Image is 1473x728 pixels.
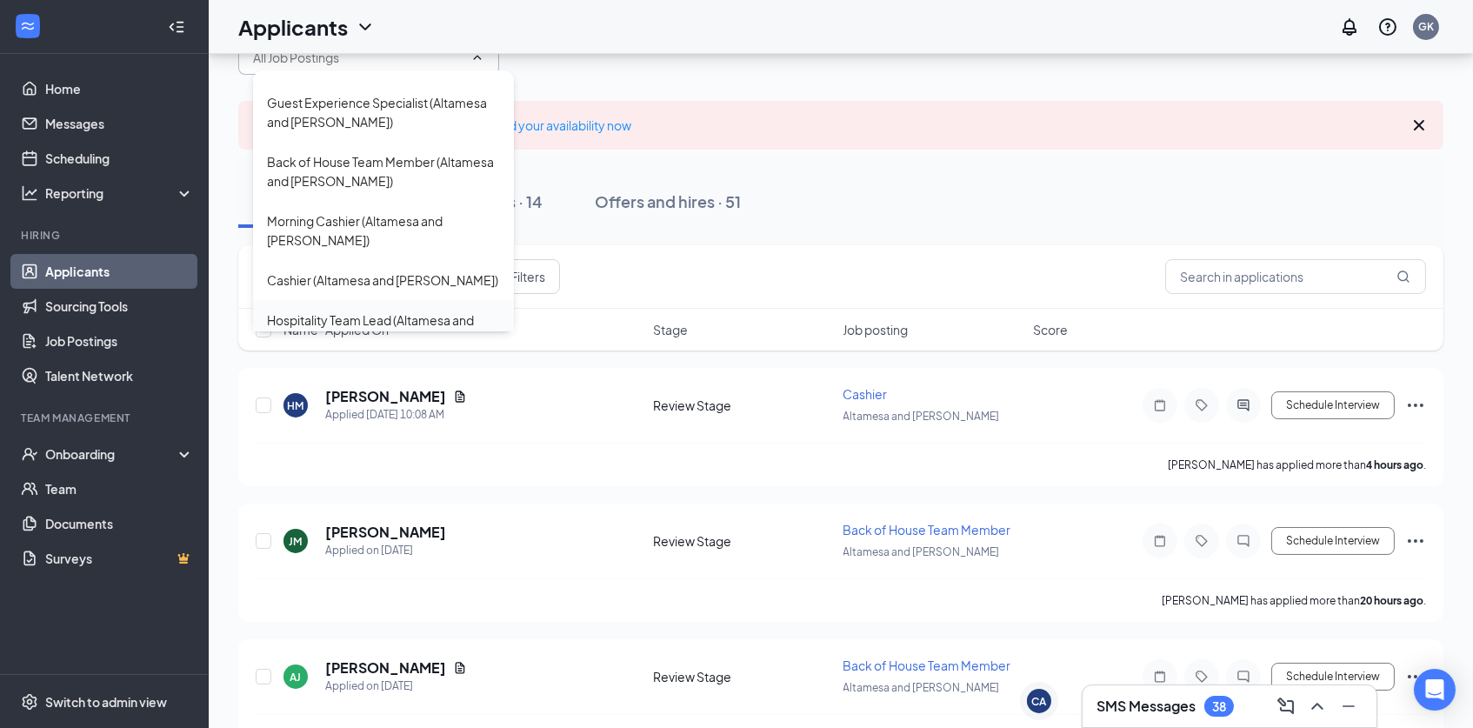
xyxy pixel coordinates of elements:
[1338,696,1359,717] svg: Minimize
[1191,534,1212,548] svg: Tag
[267,311,500,349] div: Hospitality Team Lead (Altamesa and [PERSON_NAME])
[1366,458,1423,471] b: 4 hours ago
[1414,669,1456,711] div: Open Intercom Messenger
[1303,692,1331,720] button: ChevronUp
[1276,696,1296,717] svg: ComposeMessage
[45,71,194,106] a: Home
[1271,527,1395,555] button: Schedule Interview
[1335,692,1363,720] button: Minimize
[290,670,302,685] div: AJ
[470,50,484,64] svg: ChevronUp
[843,386,888,402] span: Cashier
[1307,696,1328,717] svg: ChevronUp
[1409,115,1430,136] svg: Cross
[843,321,909,338] span: Job posting
[1212,699,1226,714] div: 38
[843,522,1011,538] span: Back of House Team Member
[1360,594,1423,607] b: 20 hours ago
[325,387,446,406] h5: [PERSON_NAME]
[45,289,194,324] a: Sourcing Tools
[267,270,498,290] div: Cashier (Altamesa and [PERSON_NAME])
[253,48,463,67] input: All Job Postings
[1339,17,1360,37] svg: Notifications
[45,106,194,141] a: Messages
[325,678,467,695] div: Applied on [DATE]
[595,190,741,212] div: Offers and hires · 51
[653,397,833,414] div: Review Stage
[21,228,190,243] div: Hiring
[1233,398,1254,412] svg: ActiveChat
[1096,697,1196,716] h3: SMS Messages
[843,545,1000,558] span: Altamesa and [PERSON_NAME]
[45,141,194,176] a: Scheduling
[267,152,500,190] div: Back of House Team Member (Altamesa and [PERSON_NAME])
[21,411,190,425] div: Team Management
[653,321,688,338] span: Stage
[1162,593,1426,608] p: [PERSON_NAME] has applied more than .
[21,184,38,202] svg: Analysis
[653,532,833,550] div: Review Stage
[843,681,1000,694] span: Altamesa and [PERSON_NAME]
[325,406,467,424] div: Applied [DATE] 10:08 AM
[45,254,194,289] a: Applicants
[45,541,194,576] a: SurveysCrown
[653,668,833,685] div: Review Stage
[168,18,185,36] svg: Collapse
[493,117,631,133] a: Add your availability now
[1405,531,1426,551] svg: Ellipses
[45,471,194,506] a: Team
[1405,666,1426,687] svg: Ellipses
[1168,458,1426,472] p: [PERSON_NAME] has applied more than .
[1032,694,1047,709] div: CA
[45,324,194,358] a: Job Postings
[843,410,1000,423] span: Altamesa and [PERSON_NAME]
[238,12,348,42] h1: Applicants
[1150,534,1170,548] svg: Note
[267,93,500,131] div: Guest Experience Specialist (Altamesa and [PERSON_NAME])
[45,693,167,711] div: Switch to admin view
[325,523,446,542] h5: [PERSON_NAME]
[471,259,560,294] button: Filter Filters
[45,445,179,463] div: Onboarding
[1150,670,1170,684] svg: Note
[1396,270,1410,284] svg: MagnifyingGlass
[1405,395,1426,416] svg: Ellipses
[1233,534,1254,548] svg: ChatInactive
[1418,19,1434,34] div: GK
[1191,398,1212,412] svg: Tag
[21,445,38,463] svg: UserCheck
[45,506,194,541] a: Documents
[453,661,467,675] svg: Document
[1233,670,1254,684] svg: ChatInactive
[355,17,376,37] svg: ChevronDown
[45,184,195,202] div: Reporting
[267,211,500,250] div: Morning Cashier (Altamesa and [PERSON_NAME])
[1377,17,1398,37] svg: QuestionInfo
[290,534,303,549] div: JM
[1271,663,1395,691] button: Schedule Interview
[1271,391,1395,419] button: Schedule Interview
[325,542,446,559] div: Applied on [DATE]
[21,693,38,711] svg: Settings
[453,390,467,404] svg: Document
[1033,321,1068,338] span: Score
[288,398,304,413] div: HM
[1191,670,1212,684] svg: Tag
[19,17,37,35] svg: WorkstreamLogo
[843,658,1011,673] span: Back of House Team Member
[325,658,446,678] h5: [PERSON_NAME]
[1150,398,1170,412] svg: Note
[45,358,194,393] a: Talent Network
[1272,692,1300,720] button: ComposeMessage
[1165,259,1426,294] input: Search in applications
